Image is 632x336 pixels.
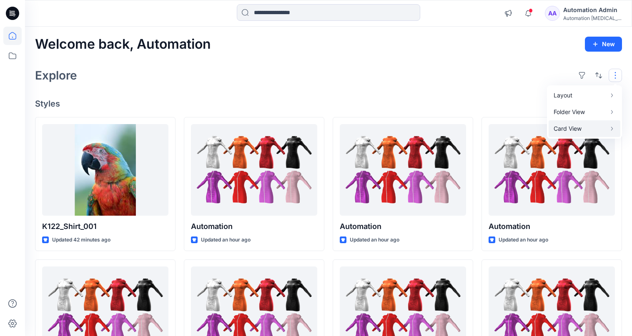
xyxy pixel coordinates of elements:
[201,236,251,244] p: Updated an hour ago
[35,69,77,82] h2: Explore
[489,221,615,232] p: Automation
[42,221,168,232] p: K122_Shirt_001
[554,124,606,134] p: Card View
[42,124,168,216] a: K122_Shirt_001
[563,15,622,21] div: Automation [MEDICAL_DATA]...
[191,124,317,216] a: Automation
[52,236,110,244] p: Updated 42 minutes ago
[35,99,622,109] h4: Styles
[585,37,622,52] button: New
[554,90,606,100] p: Layout
[545,6,560,21] div: AA
[563,5,622,15] div: Automation Admin
[191,221,317,232] p: Automation
[35,37,211,52] h2: Welcome back, Automation
[340,124,466,216] a: Automation
[489,124,615,216] a: Automation
[340,221,466,232] p: Automation
[350,236,399,244] p: Updated an hour ago
[554,107,606,117] p: Folder View
[499,236,548,244] p: Updated an hour ago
